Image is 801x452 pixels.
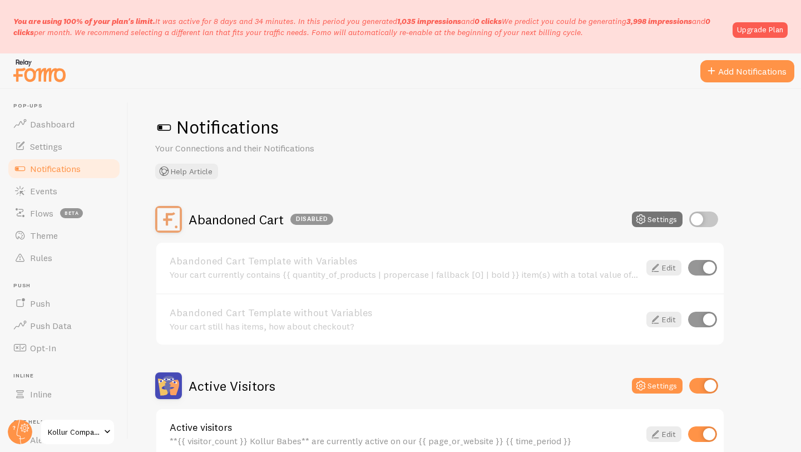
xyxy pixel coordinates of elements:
[30,119,75,130] span: Dashboard
[30,320,72,331] span: Push Data
[733,22,788,38] a: Upgrade Plan
[397,16,502,26] span: and
[170,422,640,433] a: Active visitors
[7,180,121,202] a: Events
[7,292,121,315] a: Push
[155,206,182,233] img: Abandoned Cart
[7,158,121,180] a: Notifications
[7,337,121,359] a: Opt-In
[30,389,52,400] span: Inline
[189,211,333,228] h2: Abandoned Cart
[48,425,101,439] span: Kollur Company
[170,321,640,331] div: Your cart still has items, how about checkout?
[189,377,275,395] h2: Active Visitors
[155,142,422,155] p: Your Connections and their Notifications
[632,378,683,394] button: Settings
[646,312,681,327] a: Edit
[7,135,121,158] a: Settings
[13,16,155,26] span: You are using 100% of your plan's limit.
[474,16,502,26] b: 0 clicks
[7,113,121,135] a: Dashboard
[155,372,182,399] img: Active Visitors
[30,208,53,219] span: Flows
[60,208,83,218] span: beta
[646,426,681,442] a: Edit
[13,282,121,289] span: Push
[13,16,726,38] p: It was active for 8 days and 34 minutes. In this period you generated We predict you could be gen...
[30,185,57,196] span: Events
[30,298,50,309] span: Push
[12,56,67,85] img: fomo-relay-logo-orange.svg
[30,141,62,152] span: Settings
[7,383,121,405] a: Inline
[290,214,333,225] div: Disabled
[7,202,121,224] a: Flows beta
[30,252,52,263] span: Rules
[13,372,121,380] span: Inline
[397,16,461,26] b: 1,035 impressions
[13,102,121,110] span: Pop-ups
[646,260,681,276] a: Edit
[7,315,121,337] a: Push Data
[155,116,774,139] h1: Notifications
[40,419,115,445] a: Kollur Company
[632,212,683,227] button: Settings
[170,269,640,279] div: Your cart currently contains {{ quantity_of_products | propercase | fallback [0] | bold }} item(s...
[170,308,640,318] a: Abandoned Cart Template without Variables
[626,16,692,26] b: 3,998 impressions
[7,247,121,269] a: Rules
[170,256,640,266] a: Abandoned Cart Template with Variables
[7,224,121,247] a: Theme
[170,436,640,446] div: **{{ visitor_count }} Kollur Babes** are currently active on our {{ page_or_website }} {{ time_pe...
[30,342,56,353] span: Opt-In
[30,230,58,241] span: Theme
[30,163,81,174] span: Notifications
[155,164,218,179] button: Help Article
